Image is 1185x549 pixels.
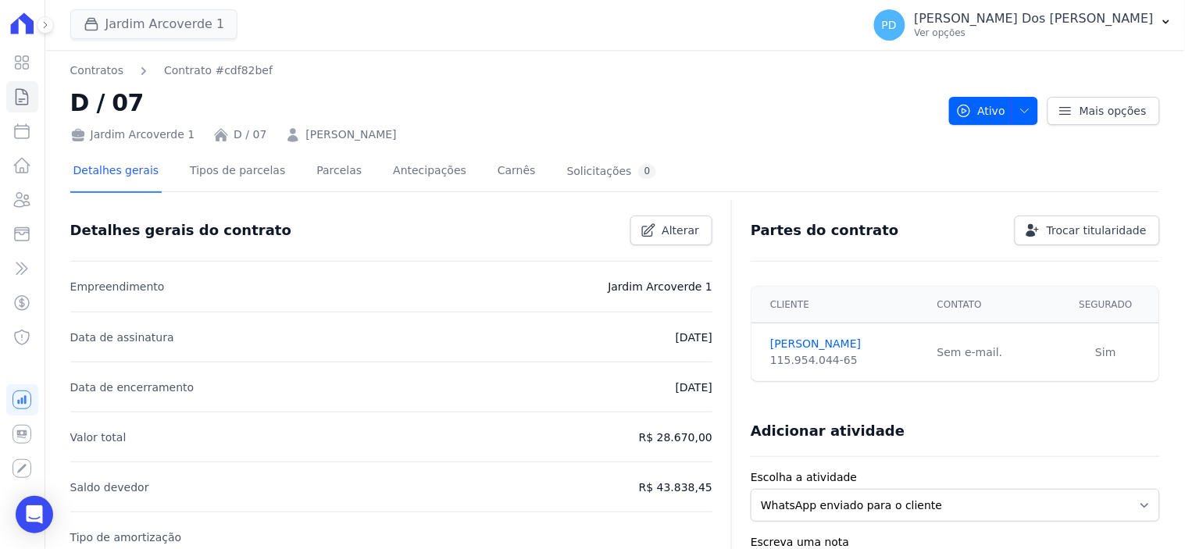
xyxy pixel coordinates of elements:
[70,62,937,79] nav: Breadcrumb
[70,221,291,240] h3: Detalhes gerais do contrato
[305,127,396,143] a: [PERSON_NAME]
[862,3,1185,47] button: PD [PERSON_NAME] Dos [PERSON_NAME] Ver opções
[751,469,1160,486] label: Escolha a atividade
[609,277,713,296] p: Jardim Arcoverde 1
[770,352,919,369] div: 115.954.044-65
[567,164,657,179] div: Solicitações
[676,378,712,397] p: [DATE]
[751,287,928,323] th: Cliente
[928,323,1053,382] td: Sem e-mail.
[1053,287,1159,323] th: Segurado
[70,277,165,296] p: Empreendimento
[164,62,273,79] a: Contrato #cdf82bef
[16,496,53,533] div: Open Intercom Messenger
[949,97,1039,125] button: Ativo
[70,62,123,79] a: Contratos
[1048,97,1160,125] a: Mais opções
[390,152,469,193] a: Antecipações
[313,152,365,193] a: Parcelas
[882,20,897,30] span: PD
[639,478,712,497] p: R$ 43.838,45
[1053,323,1159,382] td: Sim
[70,152,162,193] a: Detalhes gerais
[70,127,195,143] div: Jardim Arcoverde 1
[70,478,149,497] p: Saldo devedor
[70,428,127,447] p: Valor total
[662,223,700,238] span: Alterar
[676,328,712,347] p: [DATE]
[70,528,182,547] p: Tipo de amortização
[956,97,1006,125] span: Ativo
[70,85,937,120] h2: D / 07
[494,152,539,193] a: Carnês
[915,11,1154,27] p: [PERSON_NAME] Dos [PERSON_NAME]
[1015,216,1160,245] a: Trocar titularidade
[751,221,899,240] h3: Partes do contrato
[915,27,1154,39] p: Ver opções
[638,164,657,179] div: 0
[770,336,919,352] a: [PERSON_NAME]
[70,328,174,347] p: Data de assinatura
[1080,103,1147,119] span: Mais opções
[70,62,273,79] nav: Breadcrumb
[630,216,713,245] a: Alterar
[751,422,905,440] h3: Adicionar atividade
[639,428,712,447] p: R$ 28.670,00
[234,127,266,143] a: D / 07
[564,152,660,193] a: Solicitações0
[70,9,238,39] button: Jardim Arcoverde 1
[1047,223,1147,238] span: Trocar titularidade
[928,287,1053,323] th: Contato
[70,378,195,397] p: Data de encerramento
[187,152,288,193] a: Tipos de parcelas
